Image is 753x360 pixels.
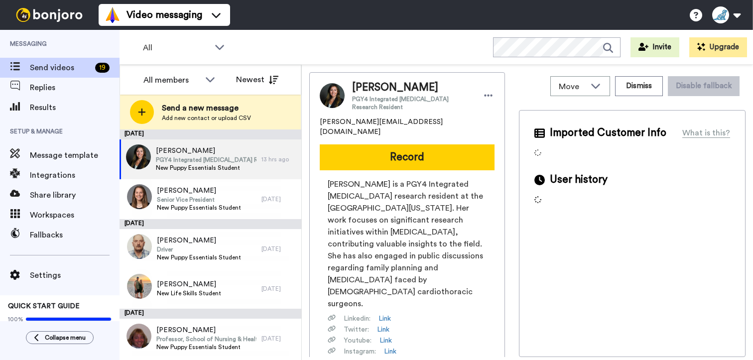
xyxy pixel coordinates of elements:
[30,269,120,281] span: Settings
[559,81,586,93] span: Move
[156,325,256,335] span: [PERSON_NAME]
[157,236,241,245] span: [PERSON_NAME]
[344,336,372,346] span: Youtube :
[689,37,747,57] button: Upgrade
[127,184,152,209] img: de96bc60-12ae-40a7-a15c-6ea04d58884b.jpg
[320,117,495,137] span: [PERSON_NAME][EMAIL_ADDRESS][DOMAIN_NAME]
[8,315,23,323] span: 100%
[8,303,80,310] span: QUICK START GUIDE
[157,186,241,196] span: [PERSON_NAME]
[126,324,151,349] img: c2c2e53b-d473-4996-812c-ad702555c975.jpg
[261,335,296,343] div: [DATE]
[162,114,251,122] span: Add new contact or upload CSV
[162,102,251,114] span: Send a new message
[45,334,86,342] span: Collapse menu
[668,76,740,96] button: Disable fallback
[157,245,241,253] span: Driver
[157,196,241,204] span: Senior Vice President
[550,172,608,187] span: User history
[156,343,256,351] span: New Puppy Essentials Student
[156,164,256,172] span: New Puppy Essentials Student
[344,314,371,324] span: Linkedin :
[630,37,679,57] button: Invite
[12,8,87,22] img: bj-logo-header-white.svg
[157,279,221,289] span: [PERSON_NAME]
[550,125,666,140] span: Imported Customer Info
[30,209,120,221] span: Workspaces
[126,144,151,169] img: 32934144-9992-4a59-9425-f9c709a6c594.jpg
[156,146,256,156] span: [PERSON_NAME]
[120,309,301,319] div: [DATE]
[30,149,120,161] span: Message template
[229,70,286,90] button: Newest
[320,144,495,170] button: Record
[156,156,256,164] span: PGY4 Integrated [MEDICAL_DATA] Research Resident
[328,178,487,310] span: [PERSON_NAME] is a PGY4 Integrated [MEDICAL_DATA] research resident at the [GEOGRAPHIC_DATA][US_S...
[30,82,120,94] span: Replies
[143,74,200,86] div: All members
[344,347,376,357] span: Instagram :
[30,169,120,181] span: Integrations
[615,76,663,96] button: Dismiss
[352,80,472,95] span: [PERSON_NAME]
[30,189,120,201] span: Share library
[127,234,152,259] img: 8a0db86c-86c9-40ad-89ba-c4348b3123ba.jpg
[377,325,389,335] a: Link
[344,325,369,335] span: Twitter :
[384,347,396,357] a: Link
[95,63,110,73] div: 19
[30,102,120,114] span: Results
[105,7,121,23] img: vm-color.svg
[157,253,241,261] span: New Puppy Essentials Student
[30,229,120,241] span: Fallbacks
[320,83,345,108] img: Image of Anna Olds
[261,245,296,253] div: [DATE]
[352,95,472,111] span: PGY4 Integrated [MEDICAL_DATA] Research Resident
[143,42,210,54] span: All
[261,155,296,163] div: 13 hrs ago
[261,195,296,203] div: [DATE]
[30,62,91,74] span: Send videos
[157,289,221,297] span: New Life Skills Student
[378,314,391,324] a: Link
[156,335,256,343] span: Professor, School of Nursing & Health Sciences
[261,285,296,293] div: [DATE]
[126,8,202,22] span: Video messaging
[157,204,241,212] span: New Puppy Essentials Student
[379,336,392,346] a: Link
[120,129,301,139] div: [DATE]
[682,127,730,139] div: What is this?
[127,274,152,299] img: fbf28cb7-03eb-4528-81ab-3549f7b3560d.jpg
[26,331,94,344] button: Collapse menu
[120,219,301,229] div: [DATE]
